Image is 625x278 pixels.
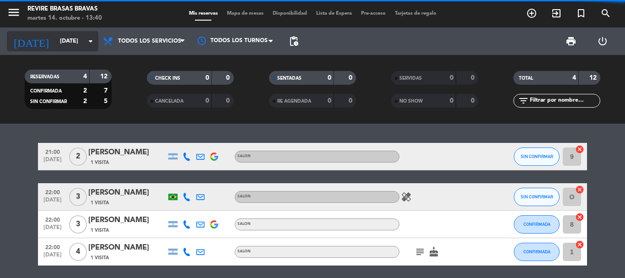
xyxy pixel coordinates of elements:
[41,146,64,157] span: 21:00
[390,11,441,16] span: Tarjetas de regalo
[514,147,560,166] button: SIN CONFIRMAR
[277,76,302,81] span: SENTADAS
[91,199,109,207] span: 1 Visita
[7,31,55,51] i: [DATE]
[27,5,102,14] div: Revire Brasas Bravas
[91,159,109,166] span: 1 Visita
[226,98,232,104] strong: 0
[83,98,87,104] strong: 2
[69,147,87,166] span: 2
[83,73,87,80] strong: 4
[526,8,537,19] i: add_circle_outline
[523,249,550,254] span: CONFIRMADA
[237,154,251,158] span: SALON
[7,5,21,22] button: menu
[104,87,109,94] strong: 7
[518,95,529,106] i: filter_list
[184,11,222,16] span: Mis reservas
[88,147,166,158] div: [PERSON_NAME]
[41,214,64,224] span: 22:00
[575,240,584,249] i: cancel
[88,242,166,254] div: [PERSON_NAME]
[349,75,354,81] strong: 0
[237,222,251,226] span: SALON
[529,96,600,106] input: Filtrar por nombre...
[428,246,439,257] i: cake
[277,99,311,104] span: RE AGENDADA
[104,98,109,104] strong: 5
[91,227,109,234] span: 1 Visita
[237,195,251,198] span: SALON
[205,98,209,104] strong: 0
[88,187,166,199] div: [PERSON_NAME]
[576,8,587,19] i: turned_in_not
[575,213,584,222] i: cancel
[85,36,96,47] i: arrow_drop_down
[155,99,183,104] span: CANCELADA
[205,75,209,81] strong: 0
[566,36,577,47] span: print
[91,254,109,262] span: 1 Visita
[471,98,476,104] strong: 0
[268,11,312,16] span: Disponibilidad
[69,215,87,234] span: 3
[328,98,331,104] strong: 0
[69,188,87,206] span: 3
[69,243,87,261] span: 4
[514,215,560,234] button: CONFIRMADA
[288,36,299,47] span: pending_actions
[7,5,21,19] i: menu
[41,224,64,235] span: [DATE]
[514,243,560,261] button: CONFIRMADA
[210,153,218,161] img: google-logo.png
[27,14,102,23] div: martes 14. octubre - 13:40
[597,36,608,47] i: power_settings_new
[41,197,64,207] span: [DATE]
[41,241,64,252] span: 22:00
[41,157,64,167] span: [DATE]
[471,75,476,81] strong: 0
[100,73,109,80] strong: 12
[551,8,562,19] i: exit_to_app
[401,191,412,202] i: healing
[600,8,611,19] i: search
[575,145,584,154] i: cancel
[88,214,166,226] div: [PERSON_NAME]
[30,75,59,79] span: RESERVADAS
[399,99,423,104] span: NO SHOW
[328,75,331,81] strong: 0
[41,186,64,197] span: 22:00
[155,76,180,81] span: CHECK INS
[312,11,356,16] span: Lista de Espera
[210,220,218,229] img: google-logo.png
[399,76,422,81] span: SERVIDAS
[415,246,426,257] i: subject
[521,154,553,159] span: SIN CONFIRMAR
[450,75,453,81] strong: 0
[226,75,232,81] strong: 0
[523,222,550,227] span: CONFIRMADA
[589,75,598,81] strong: 12
[587,27,618,55] div: LOG OUT
[30,99,67,104] span: SIN CONFIRMAR
[450,98,453,104] strong: 0
[356,11,390,16] span: Pre-acceso
[514,188,560,206] button: SIN CONFIRMAR
[575,185,584,194] i: cancel
[30,89,62,93] span: CONFIRMADA
[349,98,354,104] strong: 0
[519,76,533,81] span: TOTAL
[222,11,268,16] span: Mapa de mesas
[521,194,553,199] span: SIN CONFIRMAR
[237,250,251,253] span: SALON
[118,38,181,44] span: Todos los servicios
[572,75,576,81] strong: 4
[41,252,64,262] span: [DATE]
[83,87,87,94] strong: 2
